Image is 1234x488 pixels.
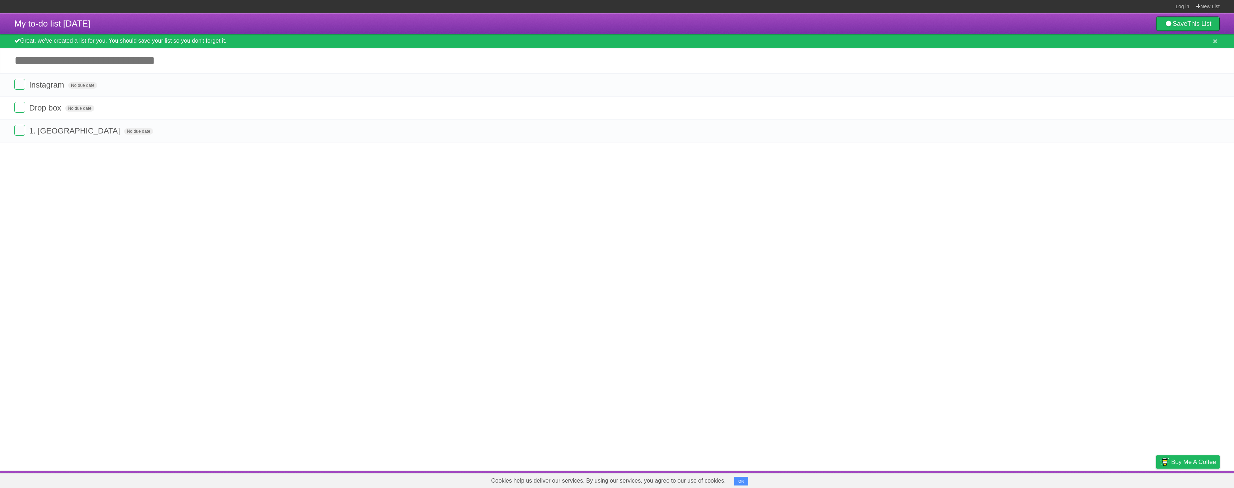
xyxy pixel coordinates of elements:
img: Buy me a coffee [1160,456,1169,468]
a: About [1061,473,1076,486]
label: Done [14,125,25,136]
a: Terms [1122,473,1138,486]
span: Drop box [29,103,63,112]
span: No due date [65,105,94,112]
label: Done [14,79,25,90]
a: Developers [1084,473,1113,486]
span: Buy me a coffee [1171,456,1216,468]
span: No due date [124,128,153,135]
a: Buy me a coffee [1156,455,1220,469]
span: 1. [GEOGRAPHIC_DATA] [29,126,122,135]
a: Suggest a feature [1174,473,1220,486]
a: Privacy [1147,473,1165,486]
b: This List [1187,20,1211,27]
span: No due date [68,82,97,89]
a: SaveThis List [1156,17,1220,31]
button: OK [734,477,748,485]
span: My to-do list [DATE] [14,19,90,28]
label: Done [14,102,25,113]
span: Cookies help us deliver our services. By using our services, you agree to our use of cookies. [484,474,733,488]
span: Instagram [29,80,66,89]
